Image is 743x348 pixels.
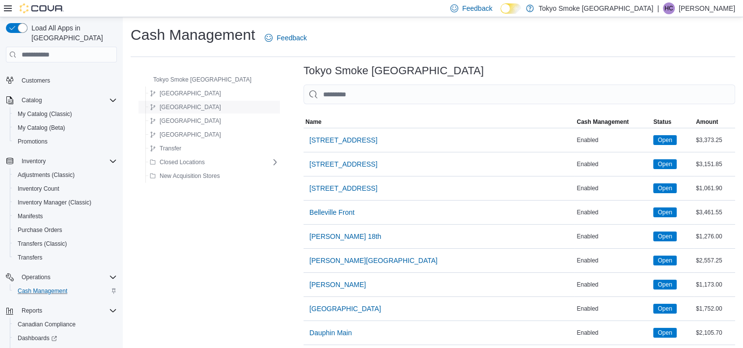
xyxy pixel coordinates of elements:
span: Tokyo Smoke [GEOGRAPHIC_DATA] [153,76,251,84]
span: Catalog [18,94,117,106]
span: Cash Management [18,287,67,295]
button: Operations [18,271,55,283]
span: Inventory [22,157,46,165]
span: Open [653,232,676,241]
span: Manifests [14,210,117,222]
span: Reports [22,307,42,315]
button: Catalog [18,94,46,106]
div: $3,461.55 [694,206,735,218]
div: $1,752.00 [694,303,735,315]
div: Enabled [575,158,651,170]
span: Inventory Count [14,183,117,195]
span: [STREET_ADDRESS] [309,135,377,145]
span: HC [664,2,673,14]
button: Belleville Front [305,203,358,222]
div: $1,173.00 [694,279,735,290]
div: Enabled [575,231,651,242]
button: Name [303,116,575,128]
span: Open [658,328,672,337]
div: $2,557.25 [694,255,735,266]
a: Dashboards [10,331,121,345]
span: Open [658,136,672,145]
span: Inventory Manager (Classic) [14,197,117,208]
span: Catalog [22,96,42,104]
div: $1,061.90 [694,182,735,194]
a: My Catalog (Classic) [14,108,76,120]
button: [GEOGRAPHIC_DATA] [305,299,385,319]
span: Purchase Orders [14,224,117,236]
span: Open [658,304,672,313]
span: Inventory [18,155,117,167]
button: Tokyo Smoke [GEOGRAPHIC_DATA] [139,74,255,86]
button: [GEOGRAPHIC_DATA] [146,129,225,141]
span: Open [658,184,672,193]
span: Open [653,280,676,290]
span: Open [658,160,672,169]
a: Feedback [261,28,310,48]
span: Inventory Manager (Classic) [18,199,91,206]
span: Status [653,118,671,126]
button: [GEOGRAPHIC_DATA] [146,115,225,127]
h3: Tokyo Smoke [GEOGRAPHIC_DATA] [303,65,484,77]
span: Operations [18,271,117,283]
span: Open [653,256,676,265]
img: Cova [20,3,64,13]
a: My Catalog (Beta) [14,122,69,134]
span: Belleville Front [309,207,355,217]
button: My Catalog (Classic) [10,107,121,121]
span: [GEOGRAPHIC_DATA] [160,103,221,111]
span: Closed Locations [160,158,205,166]
p: [PERSON_NAME] [679,2,735,14]
button: [STREET_ADDRESS] [305,178,381,198]
span: [PERSON_NAME][GEOGRAPHIC_DATA] [309,256,438,265]
a: Transfers [14,252,46,263]
span: Operations [22,273,51,281]
button: [STREET_ADDRESS] [305,154,381,174]
span: Open [658,280,672,289]
a: Transfers (Classic) [14,238,71,250]
div: Enabled [575,303,651,315]
span: Feedback [462,3,492,13]
a: Promotions [14,136,52,147]
button: Transfer [146,143,185,154]
button: [PERSON_NAME] 18th [305,227,385,246]
a: Manifests [14,210,47,222]
span: Name [305,118,322,126]
span: Open [653,135,676,145]
span: [GEOGRAPHIC_DATA] [309,304,381,314]
span: Load All Apps in [GEOGRAPHIC_DATA] [28,23,117,43]
span: My Catalog (Beta) [14,122,117,134]
a: Purchase Orders [14,224,66,236]
span: [STREET_ADDRESS] [309,159,377,169]
button: Dauphin Main [305,323,356,343]
span: [GEOGRAPHIC_DATA] [160,89,221,97]
span: Dashboards [18,334,57,342]
div: Heather Chafe [663,2,675,14]
span: Open [658,232,672,241]
button: Inventory [2,154,121,168]
span: Open [653,207,676,217]
div: Enabled [575,182,651,194]
input: Dark Mode [500,3,521,14]
a: Cash Management [14,285,71,297]
span: Promotions [18,138,48,145]
div: $1,276.00 [694,231,735,242]
button: Customers [2,73,121,87]
button: New Acquisition Stores [146,170,224,182]
span: Cash Management [14,285,117,297]
div: $2,105.70 [694,327,735,339]
button: Transfers [10,251,121,264]
span: Open [653,304,676,314]
button: Cash Management [575,116,651,128]
span: [GEOGRAPHIC_DATA] [160,117,221,125]
span: Feedback [276,33,306,43]
span: Adjustments (Classic) [14,169,117,181]
span: Inventory Count [18,185,59,193]
a: Customers [18,75,54,87]
div: Enabled [575,206,651,218]
span: Open [658,256,672,265]
button: Transfers (Classic) [10,237,121,251]
span: New Acquisition Stores [160,172,220,180]
button: Promotions [10,135,121,148]
p: Tokyo Smoke [GEOGRAPHIC_DATA] [539,2,654,14]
